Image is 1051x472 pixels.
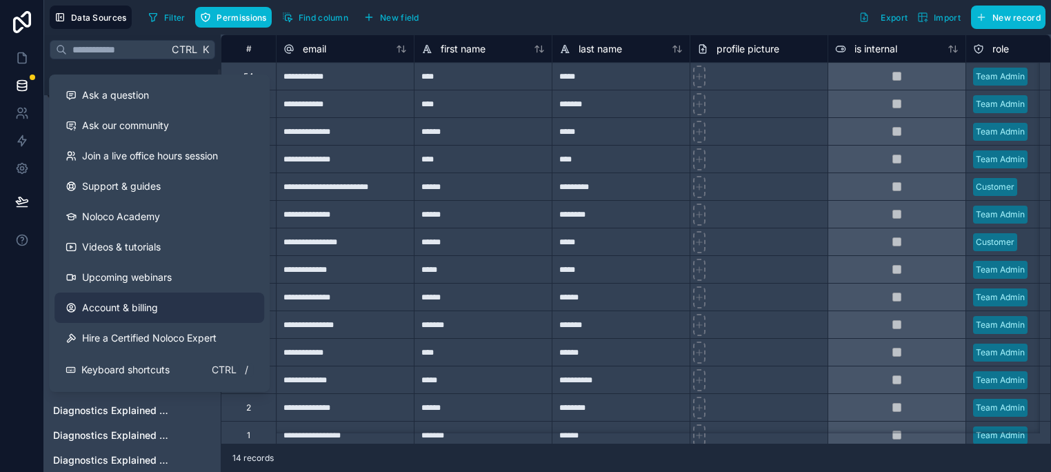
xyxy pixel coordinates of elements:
[82,179,161,193] span: Support & guides
[54,141,264,171] a: Join a live office hours session
[201,45,210,55] span: K
[47,250,218,273] div: Children extra Title
[380,12,419,23] span: New field
[82,301,158,315] span: Account & billing
[82,119,169,132] span: Ask our community
[47,201,218,223] div: CE List
[47,424,218,446] div: Diagnostics Explained Subheading
[441,42,486,56] span: first name
[47,226,218,248] div: CE subheading
[47,101,218,124] div: Adding health insurance to your employee b
[53,429,170,442] a: Diagnostics Explained Subheading
[579,42,622,56] span: last name
[976,126,1025,138] div: Team Admin
[47,126,218,148] div: Allianz Advantages
[976,429,1025,442] div: Team Admin
[277,7,353,28] button: Find column
[854,6,912,29] button: Export
[170,41,199,58] span: Ctrl
[976,208,1025,221] div: Team Admin
[717,42,779,56] span: profile picture
[53,404,170,417] a: Diagnostics Explained Content
[976,291,1025,304] div: Team Admin
[359,7,424,28] button: New field
[992,12,1041,23] span: New record
[47,275,218,297] div: Choice of Packages
[54,80,264,110] button: Ask a question
[976,319,1025,331] div: Team Admin
[54,110,264,141] a: Ask our community
[47,176,218,198] div: Available Plans
[47,400,218,422] div: Diagnostics Explained Content
[47,449,218,471] div: Diagnostics Explained Title
[82,210,160,224] span: Noloco Academy
[976,402,1025,414] div: Team Admin
[965,6,1045,29] a: New record
[934,12,961,23] span: Import
[854,42,897,56] span: is internal
[47,325,218,347] div: Core Benefits
[81,363,170,377] span: Keyboard shortcuts
[82,149,218,163] span: Join a live office hours session
[241,364,252,375] span: /
[54,323,264,353] button: Hire a Certified Noloco Expert
[54,171,264,201] a: Support & guides
[976,153,1025,166] div: Team Admin
[143,7,190,28] button: Filter
[82,88,149,102] span: Ask a question
[47,350,218,372] div: Country
[976,98,1025,110] div: Team Admin
[82,331,217,345] span: Hire a Certified Noloco Expert
[971,6,1045,29] button: New record
[976,236,1014,248] div: Customer
[881,12,908,23] span: Export
[71,12,127,23] span: Data Sources
[299,12,348,23] span: Find column
[912,6,965,29] button: Import
[47,151,218,173] div: Allianz Standard IPMI Webinar
[217,12,266,23] span: Permissions
[54,262,264,293] a: Upcoming webinars
[232,43,266,54] div: #
[976,70,1025,83] div: Team Admin
[246,402,251,413] div: 2
[243,71,254,82] div: 54
[976,374,1025,386] div: Team Admin
[976,264,1025,276] div: Team Admin
[82,240,161,254] span: Videos & tutorials
[47,70,199,90] button: Noloco tables
[164,12,186,23] span: Filter
[232,453,274,464] span: 14 records
[50,6,132,29] button: Data Sources
[54,293,264,323] a: Account & billing
[54,201,264,232] a: Noloco Academy
[195,7,271,28] button: Permissions
[992,42,1009,56] span: role
[53,453,170,467] a: Diagnostics Explained Title
[976,181,1014,193] div: Customer
[82,271,172,284] span: Upcoming webinars
[54,232,264,262] a: Videos & tutorials
[54,353,264,386] button: Keyboard shortcutsCtrl/
[47,300,218,322] div: Contact
[60,73,124,87] span: Noloco tables
[47,375,218,397] div: CS Details
[303,42,326,56] span: email
[976,346,1025,359] div: Team Admin
[210,362,238,378] span: Ctrl
[195,7,277,28] a: Permissions
[247,430,250,441] div: 1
